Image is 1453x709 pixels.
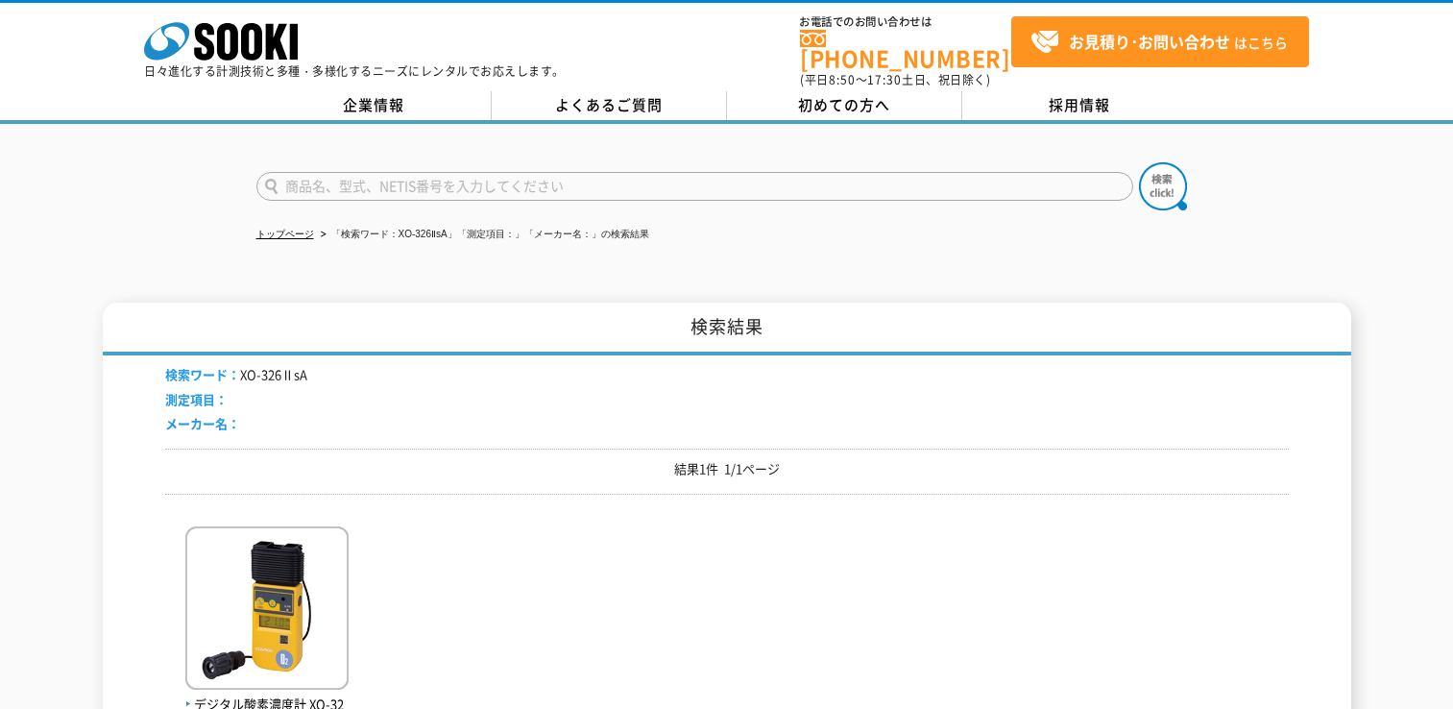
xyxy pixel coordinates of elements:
p: 日々進化する計測技術と多種・多様化するニーズにレンタルでお応えします。 [144,65,565,77]
input: 商品名、型式、NETIS番号を入力してください [256,172,1133,201]
h1: 検索結果 [103,303,1351,355]
a: よくあるご質問 [492,91,727,120]
span: 初めての方へ [798,94,890,115]
span: はこちら [1030,28,1288,57]
a: 採用情報 [962,91,1198,120]
span: 測定項目： [165,390,228,408]
li: 「検索ワード：XO-326ⅡsA」「測定項目：」「メーカー名：」の検索結果 [317,225,649,245]
span: 17:30 [867,71,902,88]
a: 初めての方へ [727,91,962,120]
p: 結果1件 1/1ページ [165,459,1289,479]
span: お電話でのお問い合わせは [800,16,1011,28]
span: 検索ワード： [165,365,240,383]
span: 8:50 [829,71,856,88]
img: XO-326ⅡsA [185,526,349,695]
a: お見積り･お問い合わせはこちら [1011,16,1309,67]
a: [PHONE_NUMBER] [800,30,1011,69]
strong: お見積り･お問い合わせ [1069,30,1230,53]
a: トップページ [256,229,314,239]
a: 企業情報 [256,91,492,120]
img: btn_search.png [1139,162,1187,210]
span: メーカー名： [165,414,240,432]
li: XO-326ⅡsA [165,365,307,385]
span: (平日 ～ 土日、祝日除く) [800,71,990,88]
